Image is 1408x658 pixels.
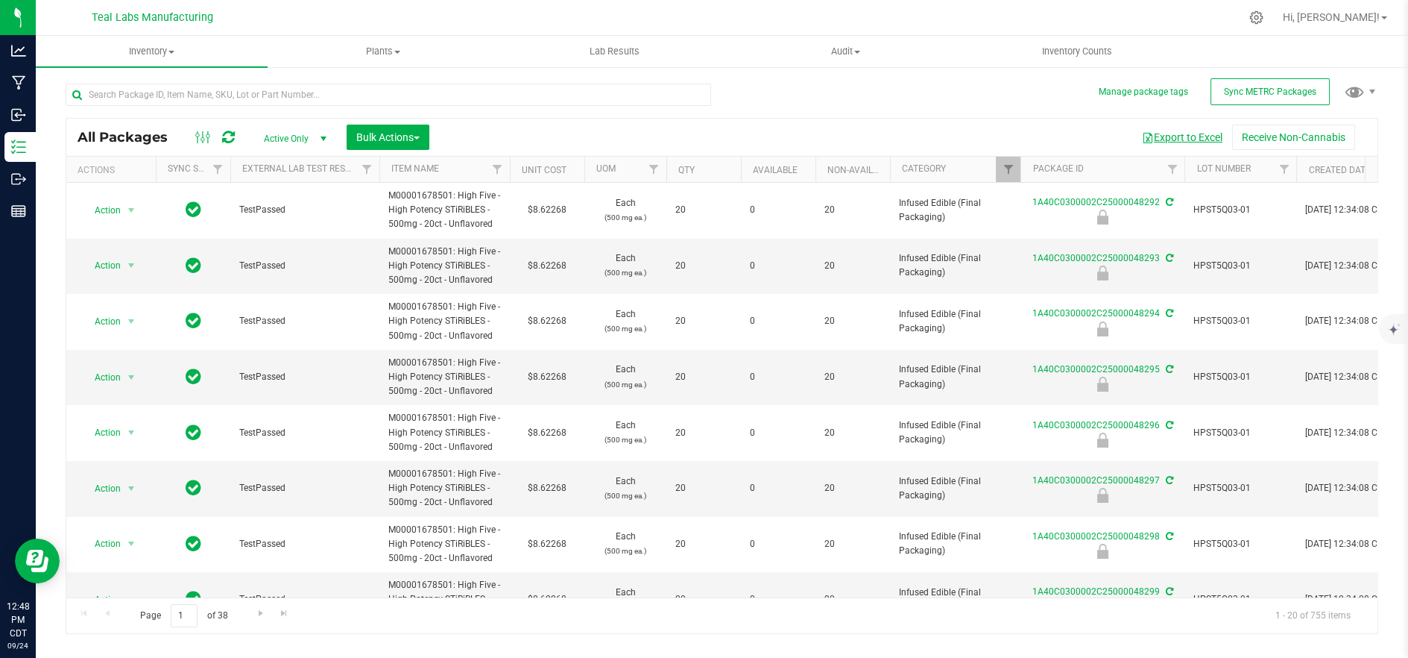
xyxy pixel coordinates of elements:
span: Page of 38 [127,604,240,627]
button: Receive Non-Cannabis [1232,125,1355,150]
span: In Sync [186,255,201,276]
div: Not Packaged [1018,266,1187,281]
a: UOM [596,163,616,174]
span: Each [593,196,657,225]
a: Category [902,163,946,174]
span: 0 [750,370,806,384]
span: Teal Labs Manufacturing [92,11,213,24]
a: 1A40C0300002C25000048296 [1032,420,1160,430]
a: Qty [678,165,695,175]
span: 0 [750,203,806,217]
span: 0 [750,592,806,607]
span: M00001678501: High Five - High Potency STiRiBLES - 500mg - 20ct - Unflavored [388,411,501,454]
span: Action [81,255,121,276]
span: select [122,311,141,332]
span: TestPassed [239,314,370,328]
span: 0 [750,537,806,551]
a: 1A40C0300002C25000048293 [1032,253,1160,263]
td: $8.62268 [510,405,584,461]
span: Bulk Actions [356,131,420,143]
span: Lab Results [569,45,660,58]
span: Sync from Compliance System [1164,253,1173,263]
span: Infused Edible (Final Packaging) [899,474,1011,503]
a: External Lab Test Result [242,163,359,174]
span: [DATE] 12:34:08 CDT [1305,537,1389,551]
a: 1A40C0300002C25000048292 [1032,197,1160,207]
span: [DATE] 12:34:08 CDT [1305,203,1389,217]
span: 20 [824,259,881,273]
td: $8.62268 [510,350,584,406]
span: Action [81,311,121,332]
span: In Sync [186,199,201,220]
button: Bulk Actions [347,125,429,150]
span: Infused Edible (Final Packaging) [899,419,1011,447]
a: Filter [642,157,666,182]
span: 0 [750,481,806,495]
span: TestPassed [239,259,370,273]
span: Infused Edible (Final Packaging) [899,530,1011,558]
a: Filter [1160,157,1184,182]
div: Not Packaged [1018,433,1187,448]
td: $8.62268 [510,294,584,350]
span: 20 [824,481,881,495]
span: 20 [824,370,881,384]
button: Manage package tags [1099,86,1188,98]
span: All Packages [78,129,183,145]
td: $8.62268 [510,572,584,628]
a: Filter [996,157,1020,182]
span: Action [81,533,121,554]
span: Each [593,307,657,336]
span: Sync from Compliance System [1164,586,1173,597]
span: TestPassed [239,537,370,551]
a: Filter [485,157,510,182]
span: 20 [675,592,732,607]
span: Sync from Compliance System [1164,308,1173,319]
p: 12:48 PM CDT [7,600,29,640]
div: Not Packaged [1018,210,1187,225]
span: 20 [675,426,732,440]
span: [DATE] 12:34:08 CDT [1305,481,1389,495]
span: [DATE] 12:34:08 CDT [1305,314,1389,328]
span: 1 - 20 of 755 items [1263,604,1363,627]
span: In Sync [186,366,201,387]
a: Sync Status [168,163,225,174]
span: Hi, [PERSON_NAME]! [1283,11,1380,23]
inline-svg: Reports [11,204,26,219]
input: Search Package ID, Item Name, SKU, Lot or Part Number... [66,84,711,106]
span: Each [593,251,657,280]
td: $8.62268 [510,183,584,239]
span: M00001678501: High Five - High Potency STiRiBLES - 500mg - 20ct - Unflavored [388,578,501,621]
a: Lab Results [499,36,730,67]
a: Package ID [1032,163,1083,174]
span: 20 [824,592,881,607]
p: (500 mg ea.) [593,210,657,225]
a: Unit Cost [522,165,566,175]
p: (500 mg ea.) [593,322,657,336]
span: In Sync [186,422,201,443]
span: 20 [675,370,732,384]
span: Each [593,474,657,503]
a: Item Name [391,163,439,174]
a: Available [753,165,798,175]
button: Sync METRC Packages [1210,78,1330,105]
span: Audit [731,45,962,58]
a: Filter [355,157,379,182]
span: Infused Edible (Final Packaging) [899,251,1011,280]
span: [DATE] 12:34:08 CDT [1305,259,1389,273]
span: Sync from Compliance System [1164,364,1173,375]
span: Plants [268,45,499,58]
a: Filter [1272,157,1296,182]
span: M00001678501: High Five - High Potency STiRiBLES - 500mg - 20ct - Unflavored [388,467,501,510]
inline-svg: Manufacturing [11,75,26,90]
td: $8.62268 [510,239,584,295]
span: TestPassed [239,203,370,217]
span: select [122,200,141,221]
div: Not Packaged [1018,322,1187,336]
inline-svg: Outbound [11,172,26,187]
span: Action [81,478,121,499]
span: 20 [824,203,881,217]
a: Go to the last page [274,604,295,624]
a: Filter [206,157,230,182]
span: Infused Edible (Final Packaging) [899,307,1011,336]
span: 0 [750,426,806,440]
